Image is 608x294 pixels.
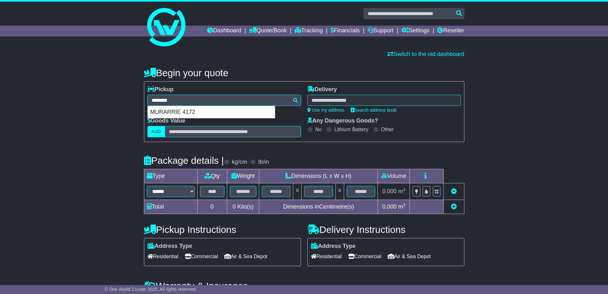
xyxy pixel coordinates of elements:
[307,117,378,124] label: Any Dangerous Goods?
[207,26,241,36] a: Dashboard
[147,95,301,106] typeahead: Please provide city
[351,107,397,113] a: Search address book
[437,26,464,36] a: Reseller
[258,159,269,166] label: lb/in
[403,187,406,192] sup: 3
[232,159,247,166] label: kg/cm
[378,169,410,183] td: Volume
[197,169,227,183] td: Qty
[451,203,457,210] a: Add new item
[382,203,397,210] span: 0.000
[147,86,174,93] label: Pickup
[331,26,360,36] a: Financials
[249,26,287,36] a: Quote/Book
[147,243,192,250] label: Address Type
[307,224,464,235] h4: Delivery Instructions
[388,251,431,261] span: Air & Sea Depot
[147,126,165,137] label: AUD
[334,126,368,132] label: Lithium Battery
[293,183,302,200] td: x
[259,169,378,183] td: Dimensions (L x W x H)
[144,169,197,183] td: Type
[144,155,224,166] h4: Package details |
[382,188,397,195] span: 0.000
[311,251,342,261] span: Residential
[227,200,259,214] td: Kilo(s)
[307,86,337,93] label: Delivery
[147,117,185,124] label: Goods Value
[368,26,394,36] a: Support
[144,68,464,78] h4: Begin your quote
[398,188,406,195] span: m
[105,287,197,292] span: © One World Courier 2025. All rights reserved.
[402,26,430,36] a: Settings
[403,203,406,207] sup: 3
[348,251,381,261] span: Commercial
[232,203,236,210] span: 0
[148,106,275,118] div: MURARRIE 4172
[197,200,227,214] td: 0
[259,200,378,214] td: Dimensions in Centimetre(s)
[227,169,259,183] td: Weight
[144,281,464,291] h4: Warranty & Insurance
[311,243,356,250] label: Address Type
[335,183,344,200] td: x
[224,251,267,261] span: Air & Sea Depot
[307,107,344,113] a: Use my address
[147,251,178,261] span: Residential
[144,200,197,214] td: Total
[144,224,301,235] h4: Pickup Instructions
[398,203,406,210] span: m
[315,126,322,132] label: No
[295,26,323,36] a: Tracking
[451,188,457,195] a: Remove this item
[381,126,394,132] label: Other
[185,251,218,261] span: Commercial
[387,51,464,57] a: Switch to the old dashboard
